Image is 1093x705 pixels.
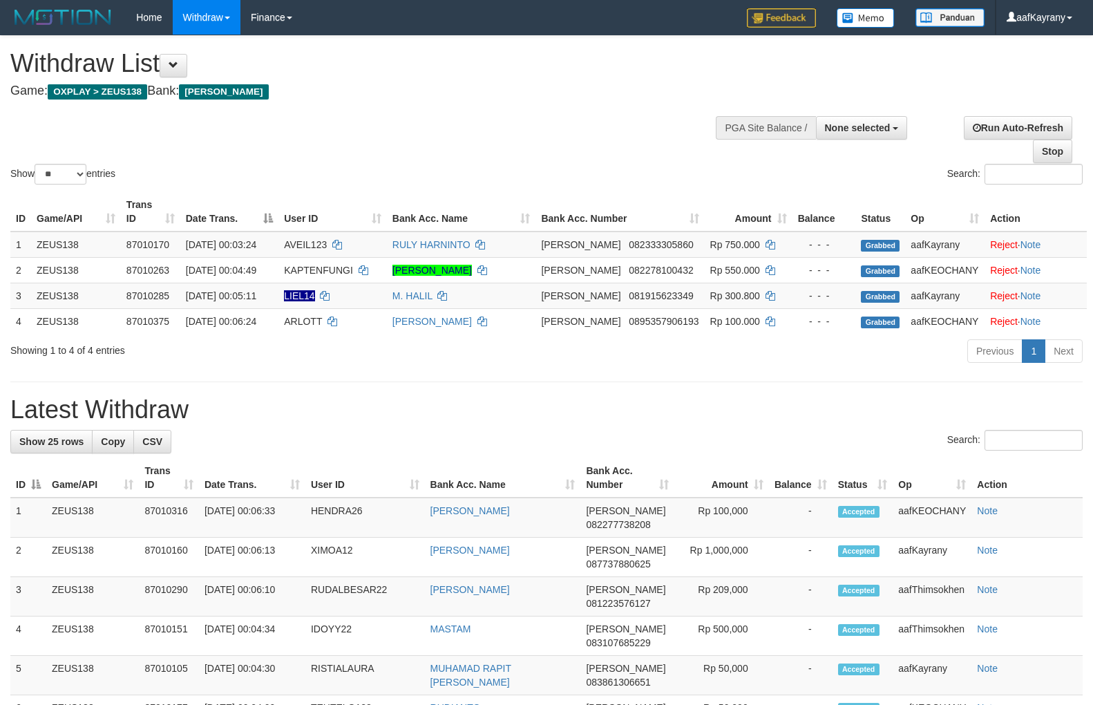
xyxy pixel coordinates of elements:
span: Accepted [838,545,880,557]
a: Note [1020,290,1041,301]
a: MUHAMAD RAPIT [PERSON_NAME] [430,663,511,688]
span: [PERSON_NAME] [541,239,620,250]
label: Show entries [10,164,115,185]
td: ZEUS138 [46,656,139,695]
td: ZEUS138 [31,257,121,283]
td: 2 [10,257,31,283]
h1: Latest Withdraw [10,396,1083,424]
img: Feedback.jpg [747,8,816,28]
span: [PERSON_NAME] [586,545,665,556]
span: [PERSON_NAME] [541,265,620,276]
span: Copy 083107685229 to clipboard [586,637,650,648]
a: 1 [1022,339,1045,363]
td: 4 [10,617,46,656]
label: Search: [947,430,1083,451]
span: KAPTENFUNGI [284,265,353,276]
td: - [769,577,833,617]
th: Amount: activate to sort column ascending [705,192,792,232]
span: Copy 087737880625 to clipboard [586,558,650,570]
th: Status: activate to sort column ascending [833,458,893,498]
td: aafKEOCHANY [905,257,985,283]
th: Bank Acc. Number: activate to sort column ascending [535,192,704,232]
span: Copy 082333305860 to clipboard [629,239,693,250]
a: Note [977,663,998,674]
td: aafKayrany [905,232,985,258]
td: 2 [10,538,46,577]
span: 87010375 [126,316,169,327]
td: - [769,617,833,656]
input: Search: [985,164,1083,185]
td: [DATE] 00:06:13 [199,538,305,577]
td: 3 [10,577,46,617]
a: CSV [133,430,171,453]
a: [PERSON_NAME] [430,505,510,516]
th: ID: activate to sort column descending [10,458,46,498]
a: Run Auto-Refresh [964,116,1072,140]
td: - [769,656,833,695]
td: HENDRA26 [305,498,425,538]
td: 1 [10,498,46,538]
span: Grabbed [861,265,900,277]
td: RUDALBESAR22 [305,577,425,617]
div: PGA Site Balance / [716,116,815,140]
a: M. HALIL [392,290,433,301]
span: None selected [825,122,891,133]
a: MASTAM [430,623,471,634]
span: Copy 081223576127 to clipboard [586,598,650,609]
div: - - - [798,238,850,252]
a: Reject [990,239,1018,250]
span: Copy 082278100432 to clipboard [629,265,693,276]
div: Showing 1 to 4 of 4 entries [10,338,445,357]
span: 87010170 [126,239,169,250]
td: Rp 209,000 [674,577,768,617]
h1: Withdraw List [10,50,715,77]
th: Action [985,192,1087,232]
span: [DATE] 00:03:24 [186,239,256,250]
td: 87010105 [139,656,199,695]
a: Reject [990,290,1018,301]
span: Copy 083861306651 to clipboard [586,677,650,688]
select: Showentries [35,164,86,185]
a: Previous [967,339,1023,363]
td: - [769,538,833,577]
a: Note [1020,239,1041,250]
th: Amount: activate to sort column ascending [674,458,768,498]
a: Reject [990,316,1018,327]
span: Rp 100.000 [710,316,760,327]
td: · [985,257,1087,283]
span: Rp 750.000 [710,239,760,250]
a: RULY HARNINTO [392,239,471,250]
th: Date Trans.: activate to sort column descending [180,192,278,232]
td: · [985,283,1087,308]
span: [PERSON_NAME] [541,316,620,327]
span: Grabbed [861,291,900,303]
span: AVEIL123 [284,239,327,250]
span: ARLOTT [284,316,322,327]
span: Accepted [838,506,880,518]
span: [PERSON_NAME] [586,584,665,595]
th: User ID: activate to sort column ascending [278,192,387,232]
td: ZEUS138 [46,538,139,577]
td: 87010151 [139,617,199,656]
td: RISTIALAURA [305,656,425,695]
td: · [985,308,1087,334]
a: [PERSON_NAME] [430,545,510,556]
th: Date Trans.: activate to sort column ascending [199,458,305,498]
div: - - - [798,263,850,277]
td: Rp 50,000 [674,656,768,695]
th: Bank Acc. Name: activate to sort column ascending [425,458,581,498]
a: Reject [990,265,1018,276]
span: [DATE] 00:05:11 [186,290,256,301]
span: 87010263 [126,265,169,276]
span: Nama rekening ada tanda titik/strip, harap diedit [284,290,314,301]
img: Button%20Memo.svg [837,8,895,28]
td: Rp 100,000 [674,498,768,538]
span: Rp 550.000 [710,265,760,276]
td: · [985,232,1087,258]
span: Rp 300.800 [710,290,760,301]
th: User ID: activate to sort column ascending [305,458,425,498]
td: Rp 500,000 [674,617,768,656]
td: aafKEOCHANY [905,308,985,334]
div: - - - [798,314,850,328]
span: Grabbed [861,317,900,328]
